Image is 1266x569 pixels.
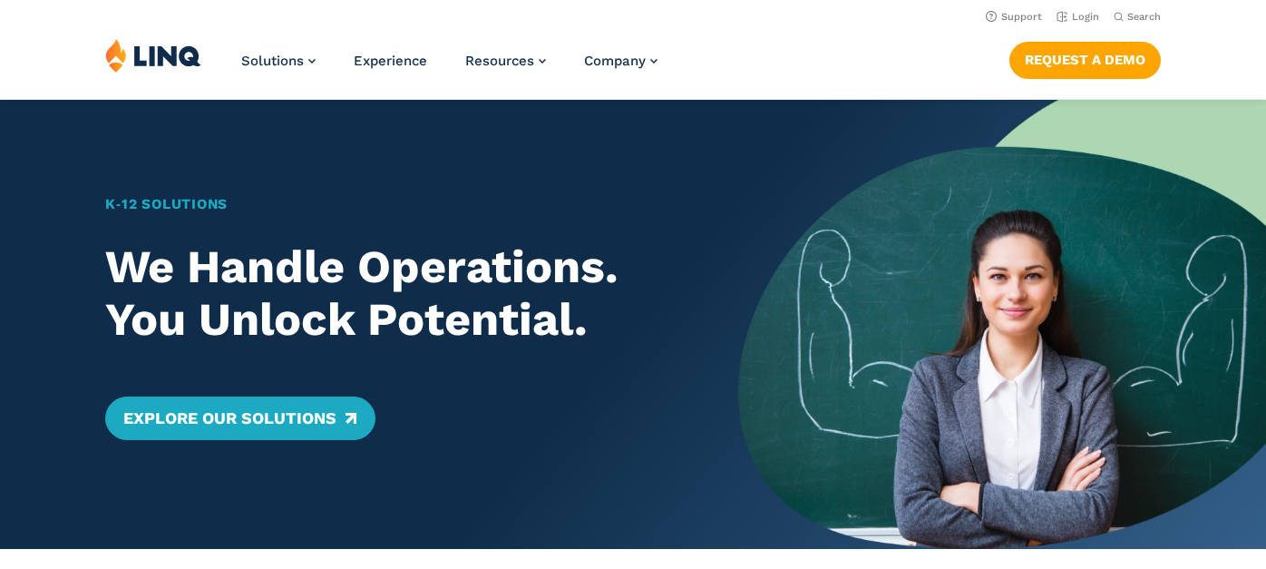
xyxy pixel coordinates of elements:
[1057,11,1099,23] a: Login
[1114,10,1161,24] button: Open Search Bar
[584,53,646,69] span: Company
[1009,38,1161,78] nav: Button Navigation
[584,53,657,69] a: Company
[105,240,687,346] h2: We Handle Operations. You Unlock Potential.
[105,194,687,215] h1: K‑12 Solutions
[986,11,1042,23] a: Support
[241,53,316,69] a: Solutions
[241,53,304,69] span: Solutions
[241,38,657,98] nav: Primary Navigation
[465,53,534,69] span: Resources
[1009,42,1161,78] a: Request a Demo
[1127,11,1161,23] span: Search
[105,397,375,440] a: Explore Our Solutions
[105,38,201,73] img: LINQ | K‑12 Software
[738,100,1266,549] img: Home Banner
[465,53,546,69] a: Resources
[354,53,427,69] a: Experience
